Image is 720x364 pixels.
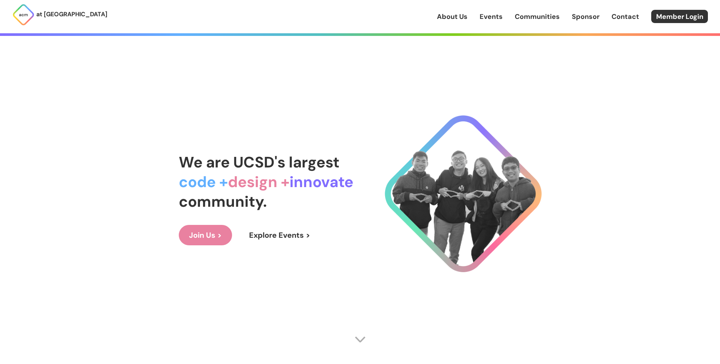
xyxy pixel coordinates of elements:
[179,225,232,245] a: Join Us >
[228,172,290,192] span: design +
[36,9,107,19] p: at [GEOGRAPHIC_DATA]
[290,172,353,192] span: innovate
[179,172,228,192] span: code +
[355,334,366,345] img: Scroll Arrow
[480,12,503,22] a: Events
[12,3,35,26] img: ACM Logo
[437,12,468,22] a: About Us
[12,3,107,26] a: at [GEOGRAPHIC_DATA]
[651,10,708,23] a: Member Login
[179,192,267,211] span: community.
[572,12,599,22] a: Sponsor
[612,12,639,22] a: Contact
[179,152,339,172] span: We are UCSD's largest
[515,12,560,22] a: Communities
[239,225,321,245] a: Explore Events >
[385,115,542,272] img: Cool Logo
